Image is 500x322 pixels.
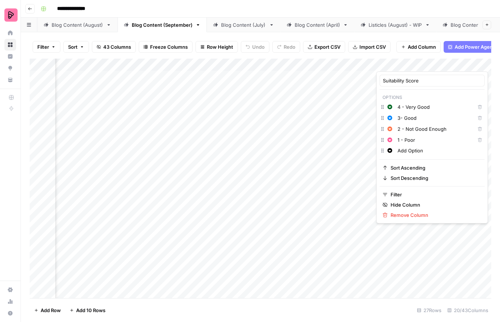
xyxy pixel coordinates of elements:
span: Row Height [207,43,233,51]
button: Workspace: Preply [4,6,16,24]
span: Add Power Agent [455,43,495,51]
button: 43 Columns [92,41,136,53]
div: Blog Content (July) [221,21,266,29]
a: Blog Content (July) [207,18,280,32]
span: Filter [391,191,479,198]
span: Hide Column [391,201,479,208]
a: Your Data [4,74,16,86]
button: Help + Support [4,307,16,319]
a: Listicles (August) - WIP [354,18,436,32]
p: Options [380,93,485,102]
button: Add 10 Rows [65,304,110,316]
span: Filter [37,43,49,51]
span: Add Row [41,307,61,314]
div: Blog Content (September) [132,21,193,29]
div: 27 Rows [414,304,444,316]
button: Add Column [396,41,441,53]
button: Filter [33,41,60,53]
a: Insights [4,51,16,62]
span: Sort [68,43,78,51]
span: Add Column [408,43,436,51]
input: Add Option [398,147,481,154]
span: Freeze Columns [150,43,188,51]
span: Add 10 Rows [76,307,105,314]
button: Undo [241,41,269,53]
img: Preply Logo [4,8,18,22]
button: Import CSV [348,41,391,53]
span: Sort Descending [391,174,479,182]
button: Add Power Agent [444,41,499,53]
div: 20/43 Columns [444,304,491,316]
span: Redo [284,43,295,51]
div: Blog Content (May) [451,21,496,29]
button: Redo [272,41,300,53]
span: Remove Column [391,211,479,219]
button: Export CSV [303,41,345,53]
a: Blog Content (August) [37,18,117,32]
div: Blog Content (August) [52,21,103,29]
a: Blog Content (April) [280,18,354,32]
span: 43 Columns [103,43,131,51]
div: Blog Content (April) [295,21,340,29]
a: Opportunities [4,62,16,74]
button: Add Row [30,304,65,316]
a: Home [4,27,16,39]
span: Export CSV [314,43,340,51]
span: Undo [252,43,265,51]
span: Sort Ascending [391,164,479,171]
div: Listicles (August) - WIP [369,21,422,29]
a: Settings [4,284,16,296]
button: Freeze Columns [139,41,193,53]
span: Import CSV [359,43,386,51]
a: Blog Content (September) [117,18,207,32]
button: Sort [63,41,89,53]
a: Usage [4,296,16,307]
button: Row Height [195,41,238,53]
a: Browse [4,39,16,51]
